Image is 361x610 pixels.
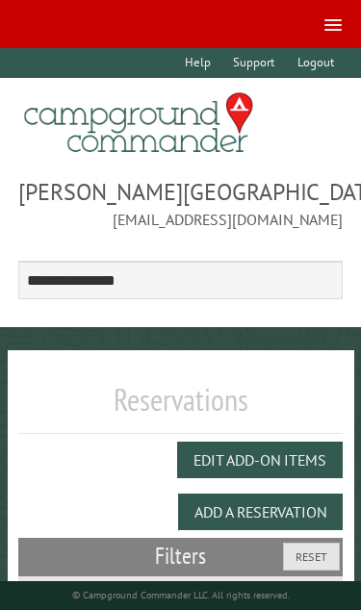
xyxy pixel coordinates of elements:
[176,48,220,78] a: Help
[283,543,340,571] button: Reset
[72,589,290,601] small: © Campground Commander LLC. All rights reserved.
[177,442,343,478] button: Edit Add-on Items
[18,381,344,434] h1: Reservations
[288,48,343,78] a: Logout
[18,538,344,574] h2: Filters
[224,48,284,78] a: Support
[178,494,343,530] button: Add a Reservation
[18,86,259,161] img: Campground Commander
[18,176,344,230] span: [PERSON_NAME][GEOGRAPHIC_DATA] [EMAIL_ADDRESS][DOMAIN_NAME]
